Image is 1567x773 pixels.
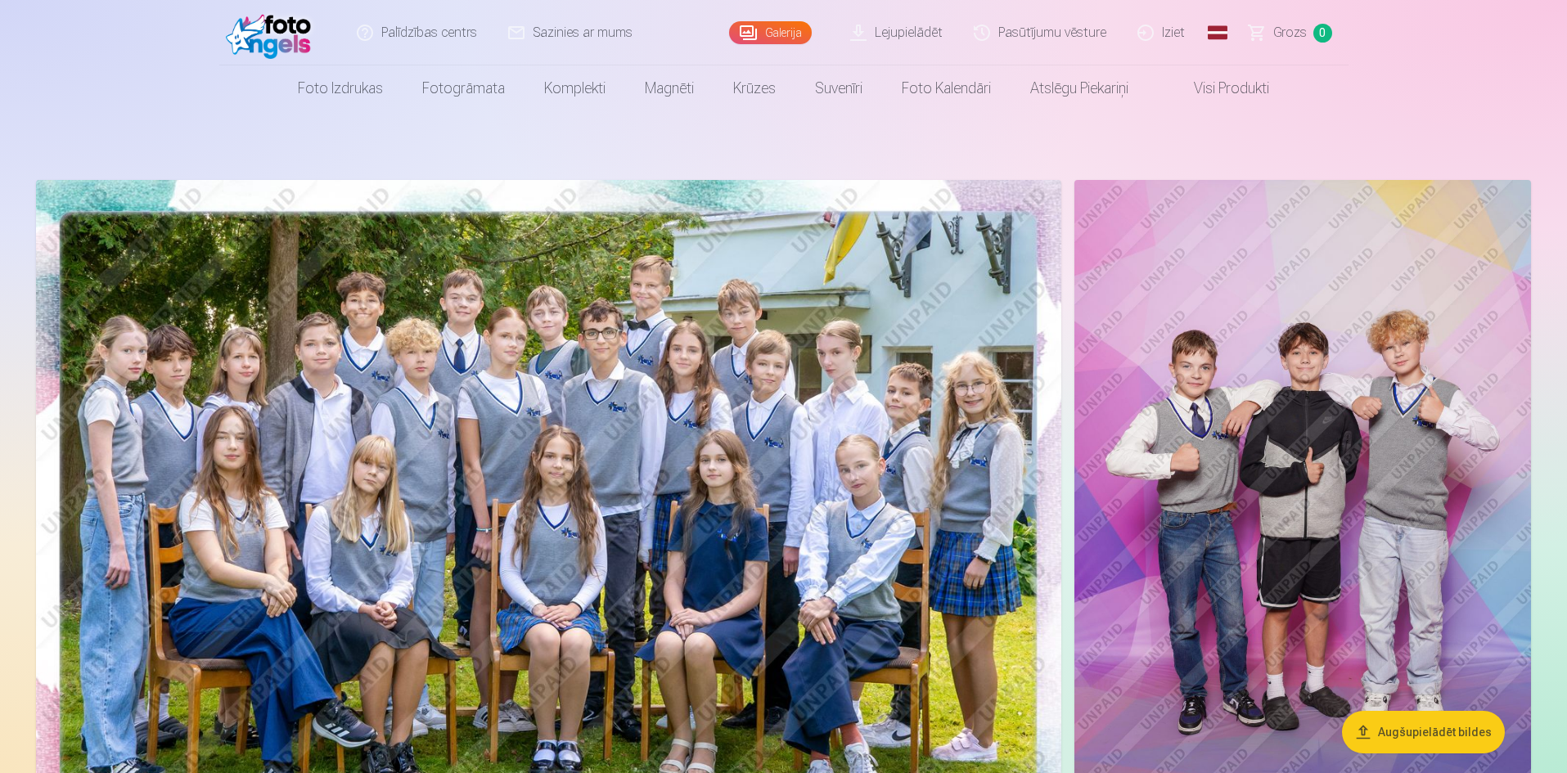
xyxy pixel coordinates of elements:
[1148,65,1289,111] a: Visi produkti
[1342,711,1505,753] button: Augšupielādēt bildes
[1273,23,1307,43] span: Grozs
[714,65,795,111] a: Krūzes
[882,65,1011,111] a: Foto kalendāri
[226,7,320,59] img: /fa1
[403,65,525,111] a: Fotogrāmata
[795,65,882,111] a: Suvenīri
[278,65,403,111] a: Foto izdrukas
[625,65,714,111] a: Magnēti
[1011,65,1148,111] a: Atslēgu piekariņi
[729,21,812,44] a: Galerija
[525,65,625,111] a: Komplekti
[1313,24,1332,43] span: 0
